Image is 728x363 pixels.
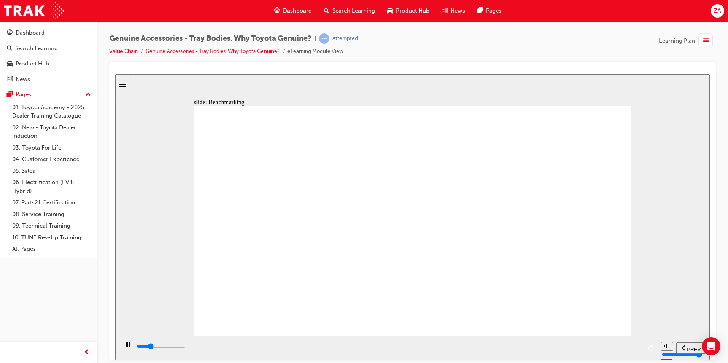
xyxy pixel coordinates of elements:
[145,48,280,54] a: Genuine Accessories - Tray Bodies. Why Toyota Genuine?
[703,36,709,46] span: list-icon
[16,90,31,99] div: Pages
[109,34,311,43] span: Genuine Accessories - Tray Bodies. Why Toyota Genuine?
[546,268,558,277] button: volume
[9,177,94,197] a: 06. Electrification (EV & Hybrid)
[471,3,508,19] a: pages-iconPages
[477,6,483,16] span: pages-icon
[16,59,49,68] div: Product Hub
[3,88,94,102] button: Pages
[714,6,721,15] span: ZA
[561,268,591,280] button: previous
[332,35,358,42] div: Attempted
[561,261,591,286] nav: slide navigation
[4,2,64,19] img: Trak
[7,91,13,98] span: pages-icon
[9,197,94,209] a: 07. Parts21 Certification
[319,33,329,44] span: learningRecordVerb_ATTEMPT-icon
[9,243,94,255] a: All Pages
[86,90,91,100] span: up-icon
[21,269,70,275] input: slide progress
[332,6,375,15] span: Search Learning
[274,6,280,16] span: guage-icon
[702,337,720,355] div: Open Intercom Messenger
[9,122,94,142] a: 02. New - Toyota Dealer Induction
[7,45,12,52] span: search-icon
[16,29,45,37] div: Dashboard
[315,34,316,43] span: |
[16,75,30,84] div: News
[84,348,89,357] span: prev-icon
[9,142,94,154] a: 03. Toyota For Life
[283,6,312,15] span: Dashboard
[387,6,393,16] span: car-icon
[381,3,436,19] a: car-iconProduct Hub
[486,6,501,15] span: Pages
[268,3,318,19] a: guage-iconDashboard
[9,220,94,232] a: 09. Technical Training
[3,26,94,40] a: Dashboard
[4,267,17,280] button: play/pause
[7,30,13,37] span: guage-icon
[9,102,94,122] a: 01. Toyota Academy - 2025 Dealer Training Catalogue
[7,76,13,83] span: news-icon
[530,268,542,280] button: replay
[9,153,94,165] a: 04. Customer Experience
[436,3,471,19] a: news-iconNews
[711,4,724,18] button: ZA
[7,61,13,67] span: car-icon
[3,24,94,88] button: DashboardSearch LearningProduct HubNews
[450,6,465,15] span: News
[572,272,585,278] span: PREV
[659,33,716,48] button: Learning Plan
[318,3,381,19] a: search-iconSearch Learning
[15,44,58,53] div: Search Learning
[3,57,94,71] a: Product Hub
[3,41,94,56] a: Search Learning
[546,261,557,286] div: misc controls
[442,6,447,16] span: news-icon
[324,6,329,16] span: search-icon
[396,6,429,15] span: Product Hub
[546,277,595,283] input: volume
[9,232,94,244] a: 10. TUNE Rev-Up Training
[287,47,343,56] li: eLearning Module View
[9,209,94,220] a: 08. Service Training
[659,37,695,45] span: Learning Plan
[3,72,94,86] a: News
[4,261,542,286] div: playback controls
[9,165,94,177] a: 05. Sales
[109,48,138,54] a: Value Chain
